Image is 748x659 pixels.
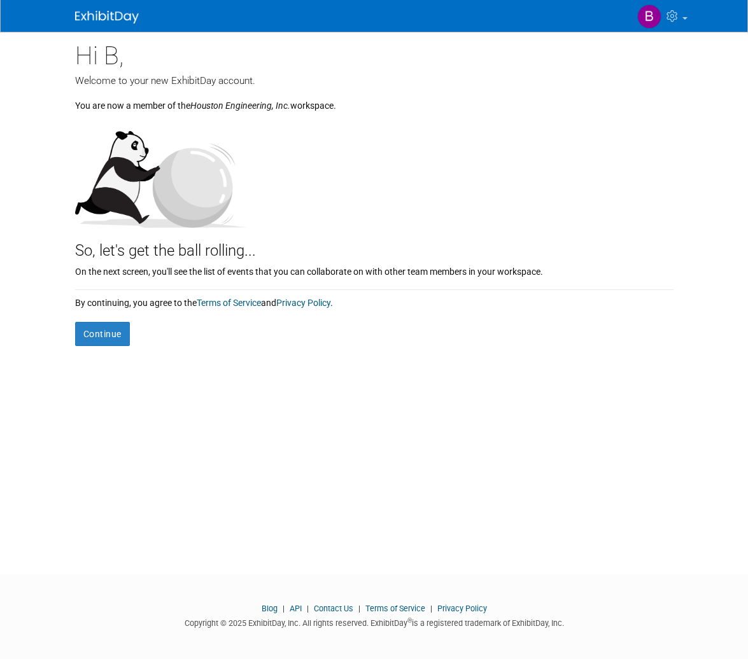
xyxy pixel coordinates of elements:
a: Contact Us [314,604,353,613]
a: Blog [262,604,278,613]
div: On the next screen, you'll see the list of events that you can collaborate on with other team mem... [75,262,674,278]
sup: ® [407,617,412,624]
img: B Peschong [637,4,661,29]
a: Terms of Service [365,604,425,613]
div: By continuing, you agree to the and . [75,290,674,309]
a: Privacy Policy [437,604,487,613]
button: Continue [75,322,130,346]
a: Privacy Policy [276,298,330,308]
a: API [290,604,302,613]
img: Let's get the ball rolling [75,118,247,228]
div: Welcome to your new ExhibitDay account. [75,74,674,88]
span: | [355,604,363,613]
span: | [304,604,312,613]
a: Terms of Service [197,298,261,308]
div: So, let's get the ball rolling... [75,228,674,262]
img: ExhibitDay [75,11,139,24]
div: Hi B, [75,32,674,74]
div: You are now a member of the workspace. [75,88,674,112]
span: | [427,604,435,613]
span: | [279,604,288,613]
i: Houston Engineering, Inc. [190,101,290,111]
